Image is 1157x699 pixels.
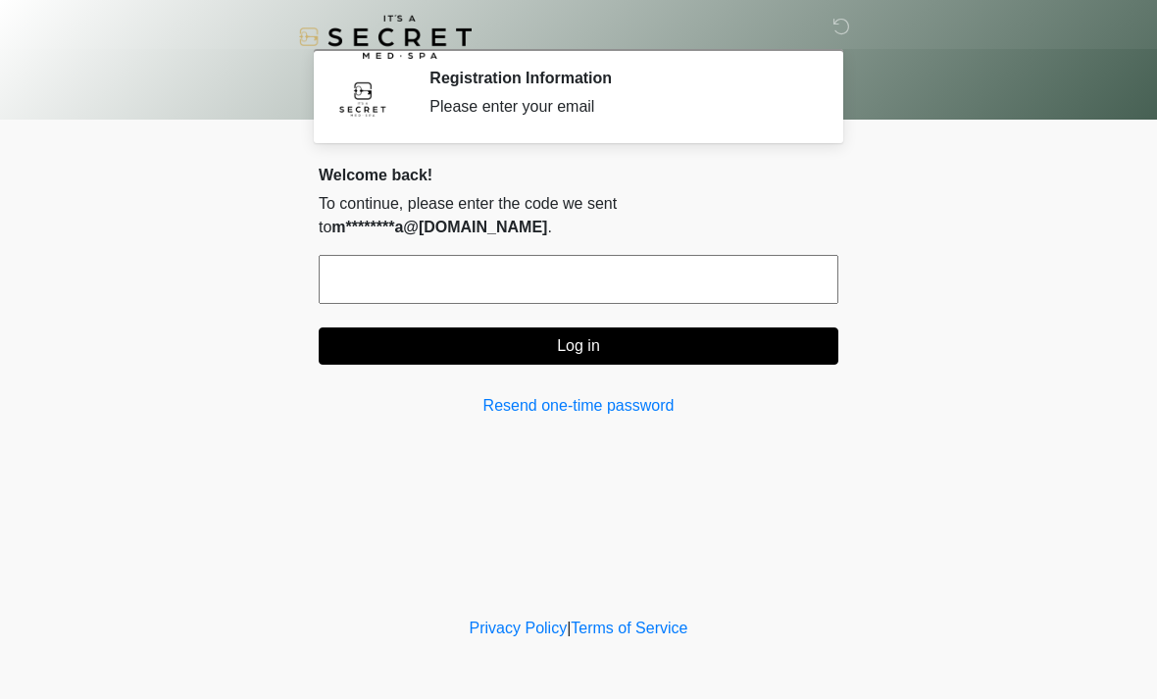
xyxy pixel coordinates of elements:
[319,327,838,365] button: Log in
[299,15,472,59] img: It's A Secret Med Spa Logo
[571,620,687,636] a: Terms of Service
[429,95,809,119] div: Please enter your email
[333,69,392,127] img: Agent Avatar
[567,620,571,636] a: |
[319,166,838,184] h2: Welcome back!
[319,192,838,239] p: To continue, please enter the code we sent to .
[429,69,809,87] h2: Registration Information
[470,620,568,636] a: Privacy Policy
[319,394,838,418] a: Resend one-time password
